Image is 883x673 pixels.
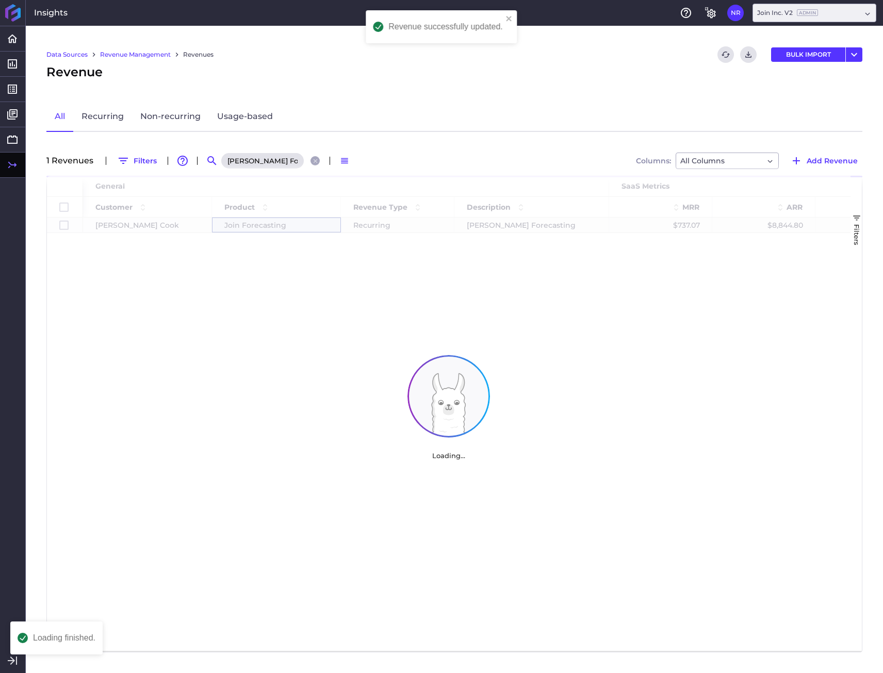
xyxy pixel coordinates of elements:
[757,8,818,18] div: Join Inc. V2
[506,14,513,24] button: close
[310,156,320,165] button: Close search
[46,63,103,81] span: Revenue
[209,102,281,132] a: Usage-based
[46,157,100,165] div: 1 Revenue s
[407,439,490,472] div: Loading...
[204,153,220,169] button: Search by
[717,46,734,63] button: Refresh
[753,4,876,22] div: Dropdown select
[183,50,214,59] a: Revenues
[680,155,725,167] span: All Columns
[727,5,744,21] button: User Menu
[846,47,862,62] button: User Menu
[678,5,694,21] button: Help
[740,46,757,63] button: Download
[33,634,95,642] div: Loading finished.
[73,102,132,132] a: Recurring
[636,157,671,164] span: Columns:
[112,153,161,169] button: Filters
[771,47,845,62] button: BULK IMPORT
[132,102,209,132] a: Non-recurring
[46,50,88,59] a: Data Sources
[676,153,779,169] div: Dropdown select
[797,9,818,16] ins: Admin
[807,155,858,166] span: Add Revenue
[46,102,73,132] a: All
[786,153,862,169] button: Add Revenue
[702,5,719,21] button: General Settings
[853,224,861,245] span: Filters
[388,23,502,31] div: Revenue successfully updated.
[100,50,171,59] a: Revenue Management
